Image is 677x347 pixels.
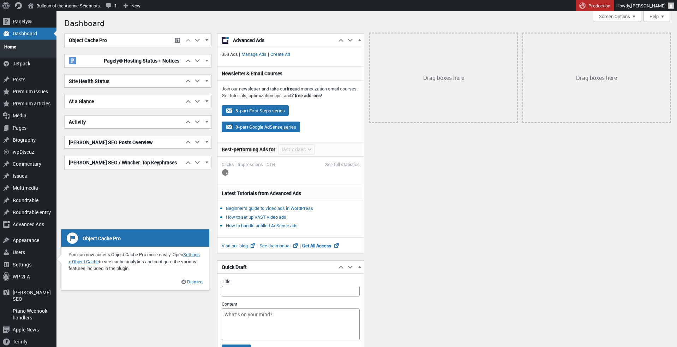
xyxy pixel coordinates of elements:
[65,156,184,169] h2: [PERSON_NAME] SEO / Wincher: Top Keyphrases
[222,51,360,58] p: 353 Ads | |
[287,86,295,92] strong: free
[222,146,275,153] h3: Best-performing Ads for
[302,242,340,249] a: Get All Access
[65,75,184,88] h2: Site Health Status
[222,242,259,249] a: Visit our blog
[222,190,360,197] h3: Latest Tutorials from Advanced Ads
[69,57,76,64] img: pagely-w-on-b20x20.png
[233,37,332,44] span: Advanced Ads
[222,105,289,116] button: 5-part First Steps series
[65,95,184,108] h2: At a Glance
[65,116,184,128] h2: Activity
[222,278,230,284] label: Title
[68,251,200,265] a: Settings > Object Cache
[593,11,641,22] button: Screen Options
[222,86,360,99] p: Join our newsletter and take our ad monetization email courses. Get tutorials, optimization tips,...
[269,51,292,57] a: Create Ad
[222,264,247,271] span: Quick Draft
[222,169,229,176] img: loading
[226,205,313,211] a: Beginner’s guide to video ads in WordPress
[643,11,670,22] button: Help
[65,136,184,149] h2: [PERSON_NAME] SEO Posts Overview
[65,34,171,47] h2: Object Cache Pro
[186,278,204,285] a: Dismiss
[240,51,268,57] a: Manage Ads
[64,15,670,30] h1: Dashboard
[222,301,237,307] label: Content
[65,54,184,67] h2: Pagely® Hosting Status + Notices
[61,229,209,247] h3: Object Cache Pro
[631,2,666,9] span: [PERSON_NAME]
[222,122,300,132] button: 8-part Google AdSense series
[61,251,209,272] p: You can now access Object Cache Pro more easily. Open to see cache analytics and configure the va...
[226,222,298,229] a: How to handle unfilled AdSense ads
[259,242,302,249] a: See the manual
[226,214,286,220] a: How to set up VAST video ads
[291,92,321,99] strong: 2 free add-ons
[222,70,360,77] h3: Newsletter & Email Courses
